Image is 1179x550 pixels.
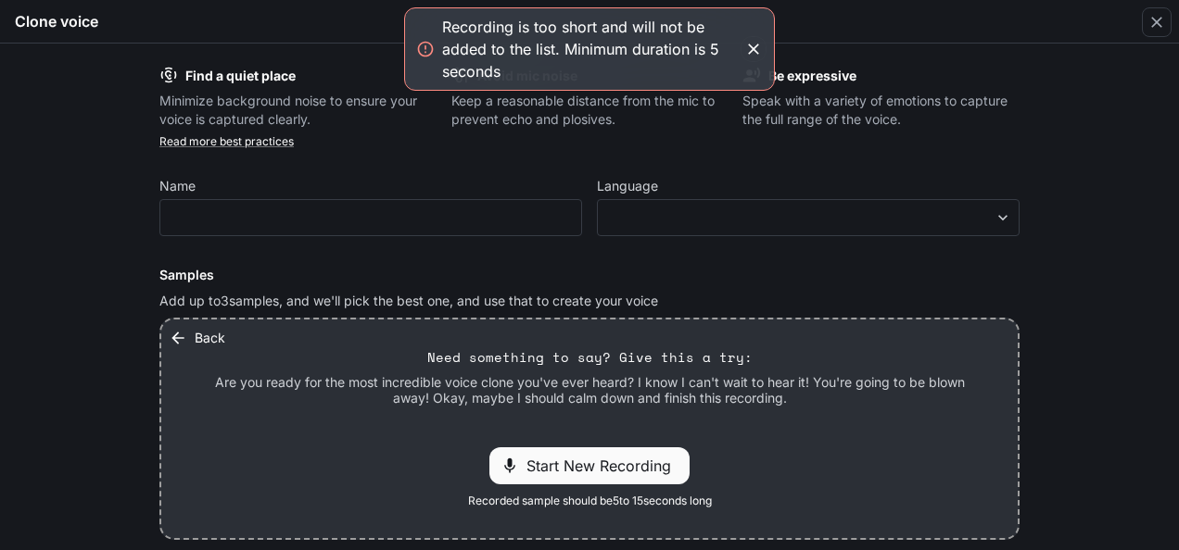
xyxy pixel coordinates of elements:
div: Start New Recording [489,447,690,484]
p: Name [159,180,196,193]
button: Back [165,319,233,356]
p: Keep a reasonable distance from the mic to prevent echo and plosives. [451,92,729,129]
p: Add up to 3 samples, and we'll pick the best one, and use that to create your voice [159,292,1020,310]
p: Speak with a variety of emotions to capture the full range of the voice. [742,92,1020,129]
p: Minimize background noise to ensure your voice is captured clearly. [159,92,437,129]
h6: Samples [159,266,1020,284]
p: Language [597,180,658,193]
b: Find a quiet place [185,68,296,83]
div: ​ [598,208,1019,227]
b: Be expressive [768,68,856,83]
div: Recording is too short and will not be added to the list. Minimum duration is 5 seconds [442,16,737,82]
span: Recorded sample should be 5 to 15 seconds long [468,492,712,510]
p: Are you ready for the most incredible voice clone you've ever heard? I know I can't wait to hear ... [206,374,973,406]
a: Read more best practices [159,134,294,148]
p: Need something to say? Give this a try: [427,348,753,367]
h5: Clone voice [15,11,98,31]
span: Start New Recording [526,455,682,477]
